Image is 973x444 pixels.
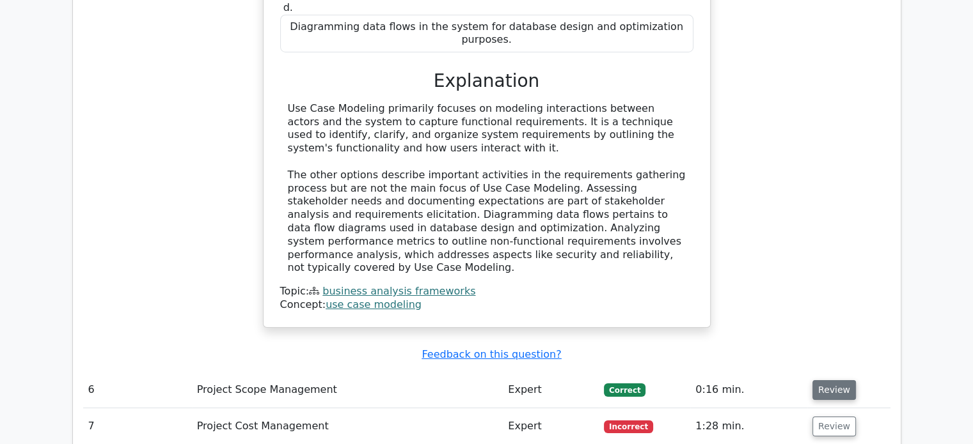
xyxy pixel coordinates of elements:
a: business analysis frameworks [322,285,475,297]
div: Concept: [280,298,693,312]
td: Expert [503,372,599,408]
td: Project Scope Management [192,372,503,408]
div: Diagramming data flows in the system for database design and optimization purposes. [280,15,693,53]
button: Review [812,380,856,400]
span: Correct [604,383,645,396]
button: Review [812,417,856,436]
td: 6 [83,372,192,408]
h3: Explanation [288,70,686,92]
span: d. [283,1,293,13]
a: use case modeling [326,298,422,310]
td: 0:16 min. [690,372,807,408]
a: Feedback on this question? [422,348,561,360]
div: Topic: [280,285,693,298]
span: Incorrect [604,420,653,433]
div: Use Case Modeling primarily focuses on modeling interactions between actors and the system to cap... [288,102,686,275]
